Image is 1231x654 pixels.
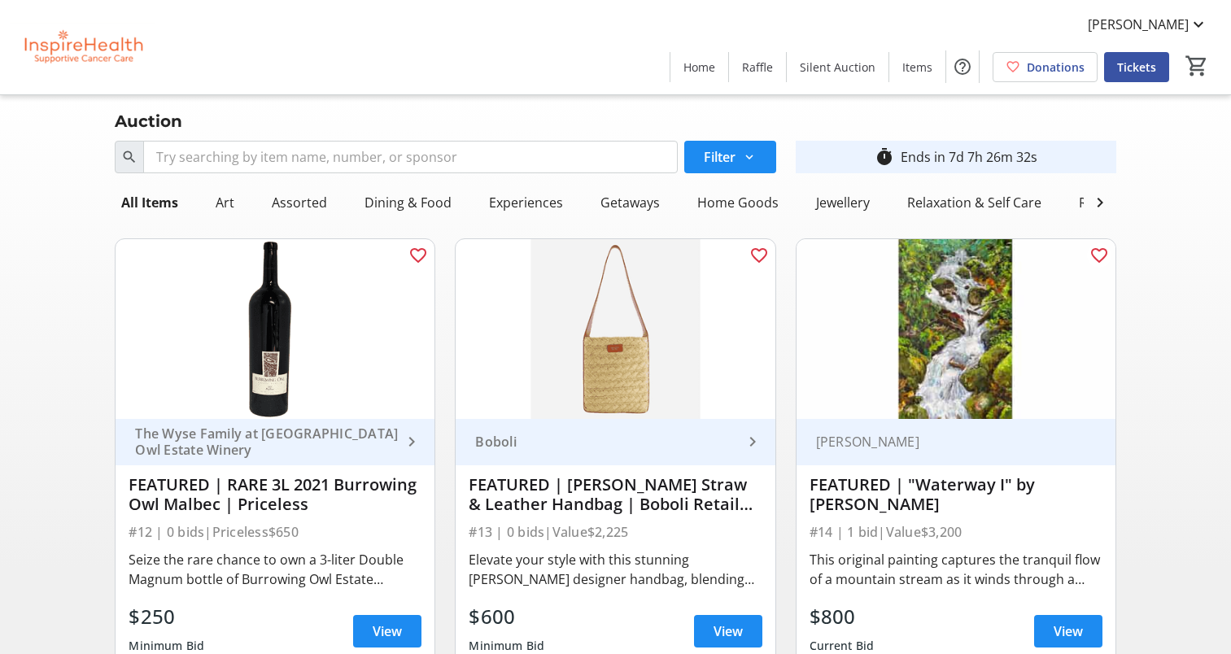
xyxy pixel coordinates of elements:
span: Filter [704,147,736,167]
div: Art [209,186,241,219]
a: View [353,615,421,647]
div: Auction [105,108,192,134]
div: All Items [115,186,185,219]
div: Ends in 7d 7h 26m 32s [901,147,1037,167]
div: This original painting captures the tranquil flow of a mountain stream as it winds through a lush... [810,550,1102,589]
a: Donations [993,52,1098,82]
mat-icon: keyboard_arrow_right [743,432,762,451]
mat-icon: keyboard_arrow_right [402,432,421,451]
button: Cart [1182,51,1211,81]
img: FEATURED | RARE 3L 2021 Burrowing Owl Malbec | Priceless [116,239,434,419]
span: Donations [1027,59,1085,76]
div: FEATURED | RARE 3L 2021 Burrowing Owl Malbec | Priceless [129,475,421,514]
div: Seize the rare chance to own a 3-liter Double Magnum bottle of Burrowing Owl Estate Winery’s 2021... [129,550,421,589]
a: Home [670,52,728,82]
div: Home Goods [691,186,785,219]
span: View [1054,621,1083,641]
button: Help [946,50,979,83]
a: The Wyse Family at [GEOGRAPHIC_DATA] Owl Estate Winery [116,419,434,465]
mat-icon: favorite_outline [408,246,428,265]
span: View [373,621,402,641]
div: Retail [1072,186,1120,219]
div: #13 | 0 bids | Value $2,225 [469,521,762,543]
a: View [1034,615,1102,647]
div: Jewellery [810,186,876,219]
div: Boboli [469,434,742,450]
div: FEATURED | [PERSON_NAME] Straw & Leather Handbag | Boboli Retail Group [469,475,762,514]
div: The Wyse Family at [GEOGRAPHIC_DATA] Owl Estate Winery [129,425,402,458]
mat-icon: favorite_outline [749,246,769,265]
div: [PERSON_NAME] [810,434,1083,450]
div: #12 | 0 bids | Priceless $650 [129,521,421,543]
span: Tickets [1117,59,1156,76]
div: $250 [129,602,204,631]
div: Experiences [482,186,570,219]
div: Dining & Food [358,186,458,219]
mat-icon: timer_outline [875,147,894,167]
a: View [694,615,762,647]
div: Getaways [594,186,666,219]
div: Assorted [265,186,334,219]
span: View [714,621,743,641]
img: InspireHealth Supportive Cancer Care's Logo [10,7,155,88]
div: Relaxation & Self Care [901,186,1048,219]
div: FEATURED | "Waterway I" by [PERSON_NAME] [810,475,1102,514]
span: Silent Auction [800,59,875,76]
input: Try searching by item name, number, or sponsor [143,141,677,173]
span: Home [683,59,715,76]
span: Raffle [742,59,773,76]
a: Items [889,52,945,82]
a: Raffle [729,52,786,82]
div: $600 [469,602,544,631]
div: $800 [810,602,875,631]
div: #14 | 1 bid | Value $3,200 [810,521,1102,543]
img: FEATURED | "Waterway I" by Warren Goodman [797,239,1115,419]
div: Elevate your style with this stunning [PERSON_NAME] designer handbag, blending timeless elegance ... [469,550,762,589]
mat-icon: favorite_outline [1089,246,1109,265]
img: FEATURED | Giambattista Valli Straw & Leather Handbag | Boboli Retail Group [456,239,775,419]
button: [PERSON_NAME] [1075,11,1221,37]
a: Silent Auction [787,52,888,82]
button: Filter [684,141,776,173]
a: Tickets [1104,52,1169,82]
span: Items [902,59,932,76]
span: [PERSON_NAME] [1088,15,1189,34]
a: Boboli [456,419,775,465]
